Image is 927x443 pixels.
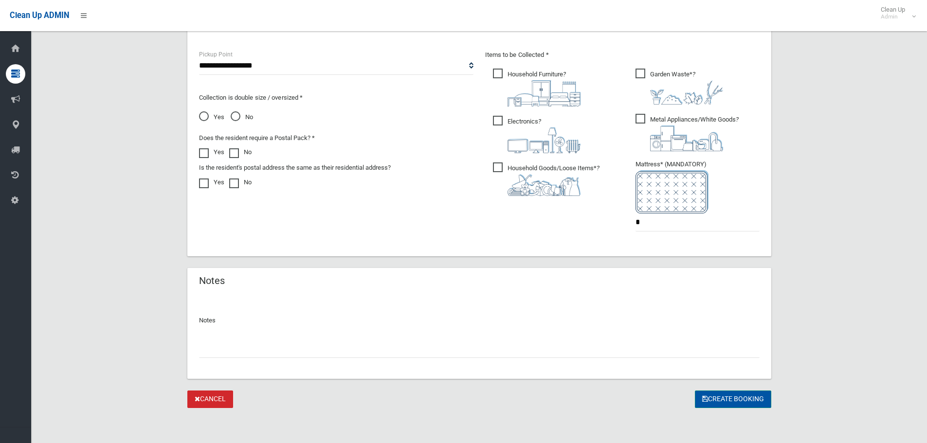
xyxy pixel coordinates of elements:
p: Notes [199,315,760,326]
img: 36c1b0289cb1767239cdd3de9e694f19.png [650,125,723,151]
label: Is the resident's postal address the same as their residential address? [199,162,391,174]
img: aa9efdbe659d29b613fca23ba79d85cb.png [508,80,581,106]
a: Cancel [187,390,233,408]
img: b13cc3517677393f34c0a387616ef184.png [508,174,581,196]
span: Household Furniture [493,69,581,106]
label: Yes [199,146,224,158]
span: Metal Appliances/White Goods [636,114,739,151]
span: Garden Waste* [636,69,723,105]
i: ? [650,71,723,105]
label: Does the resident require a Postal Pack? * [199,132,315,144]
button: Create Booking [695,390,771,408]
i: ? [508,118,581,153]
img: e7408bece873d2c1783593a074e5cb2f.png [636,170,709,213]
span: Clean Up [876,6,915,20]
i: ? [508,164,600,196]
img: 4fd8a5c772b2c999c83690221e5242e0.png [650,80,723,105]
i: ? [650,116,739,151]
p: Collection is double size / oversized * [199,92,473,104]
span: Mattress* (MANDATORY) [636,160,760,213]
span: Clean Up ADMIN [10,11,69,20]
label: No [229,177,252,188]
span: No [231,111,253,123]
header: Notes [187,271,236,290]
span: Yes [199,111,224,123]
img: 394712a680b73dbc3d2a6a3a7ffe5a07.png [508,127,581,153]
label: No [229,146,252,158]
span: Household Goods/Loose Items* [493,162,600,196]
label: Yes [199,177,224,188]
small: Admin [881,13,905,20]
i: ? [508,71,581,106]
p: Items to be Collected * [485,49,760,61]
span: Electronics [493,116,581,153]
